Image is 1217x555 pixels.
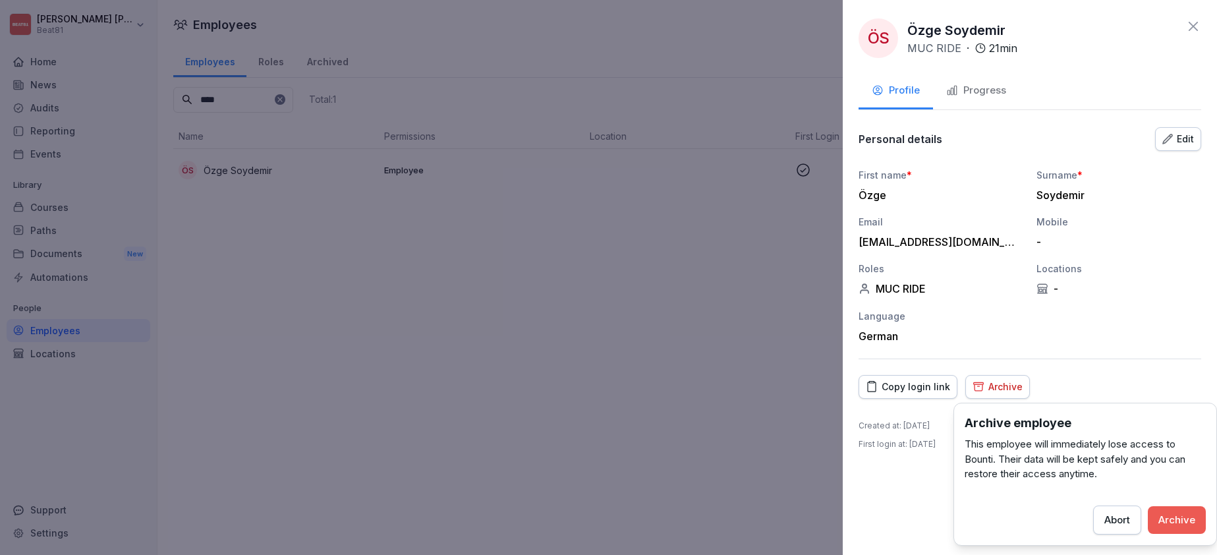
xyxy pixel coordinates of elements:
[965,414,1206,432] h3: Archive employee
[1036,189,1195,202] div: Soydemir
[1158,513,1195,527] div: Archive
[859,74,933,109] button: Profile
[1162,132,1194,146] div: Edit
[859,309,1023,323] div: Language
[859,282,1023,295] div: MUC RIDE
[907,40,1017,56] div: ·
[872,83,920,98] div: Profile
[1036,282,1201,295] div: -
[965,375,1030,399] button: Archive
[859,215,1023,229] div: Email
[859,168,1023,182] div: First name
[1036,262,1201,276] div: Locations
[989,40,1017,56] p: 21 min
[859,262,1023,276] div: Roles
[1093,506,1141,535] button: Abort
[933,74,1019,109] button: Progress
[859,438,936,450] p: First login at : [DATE]
[1148,506,1206,534] button: Archive
[859,330,1023,343] div: German
[859,189,1017,202] div: Özge
[859,375,957,399] button: Copy login link
[1155,127,1201,151] button: Edit
[907,20,1005,40] p: Özge Soydemir
[859,18,898,58] div: ÖS
[859,235,1017,248] div: [EMAIL_ADDRESS][DOMAIN_NAME]
[859,420,930,432] p: Created at : [DATE]
[866,380,950,394] div: Copy login link
[946,83,1006,98] div: Progress
[973,380,1023,394] div: Archive
[1036,235,1195,248] div: -
[1036,168,1201,182] div: Surname
[965,437,1206,482] p: This employee will immediately lose access to Bounti. Their data will be kept safely and you can ...
[1036,215,1201,229] div: Mobile
[907,40,961,56] p: MUC RIDE
[1104,513,1130,527] div: Abort
[859,132,942,146] p: Personal details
